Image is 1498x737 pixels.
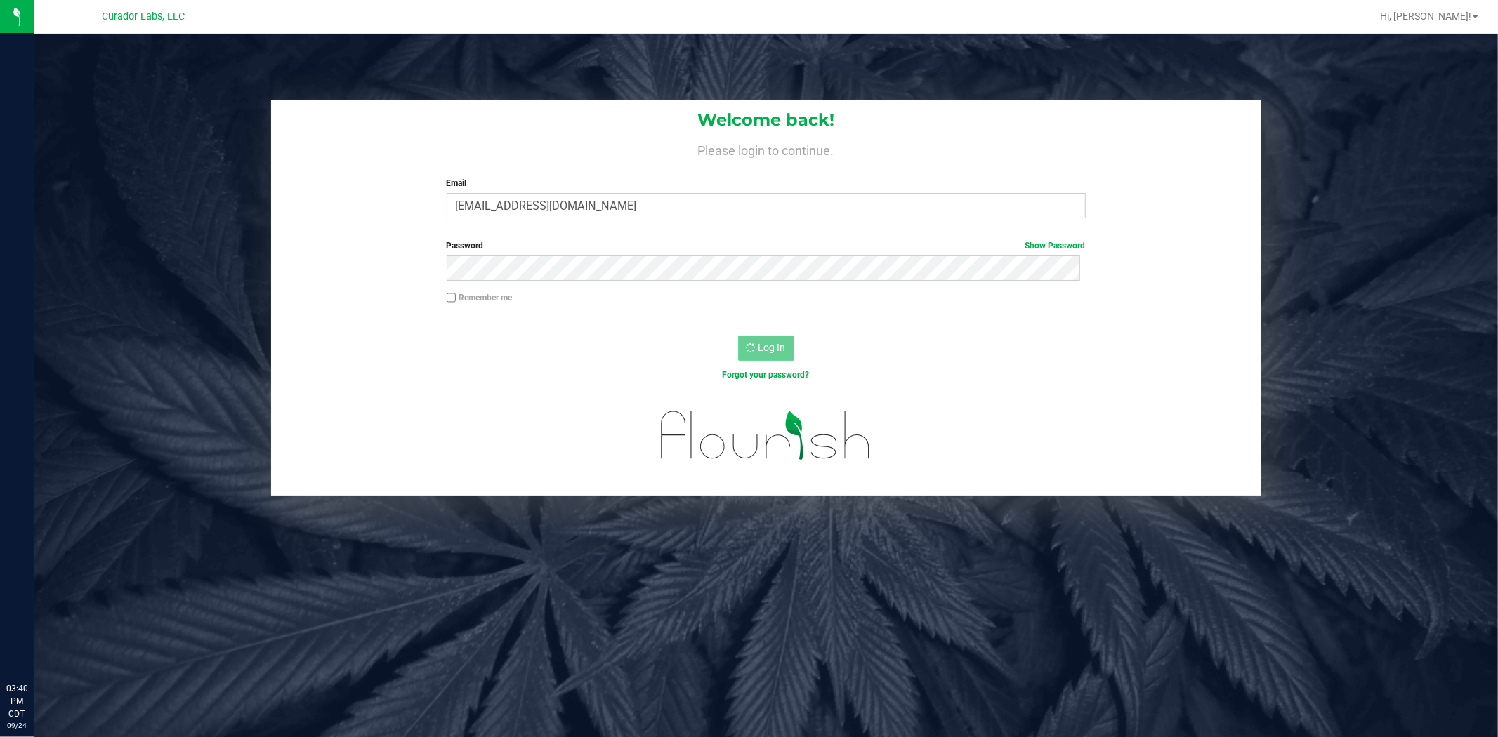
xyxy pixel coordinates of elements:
[758,342,786,353] span: Log In
[642,396,890,475] img: flourish_logo.svg
[6,682,27,720] p: 03:40 PM CDT
[447,177,1086,190] label: Email
[447,293,456,303] input: Remember me
[271,140,1261,157] h4: Please login to continue.
[447,241,484,251] span: Password
[723,370,810,380] a: Forgot your password?
[102,11,185,22] span: Curador Labs, LLC
[1025,241,1086,251] a: Show Password
[738,336,794,361] button: Log In
[447,291,513,304] label: Remember me
[271,111,1261,129] h1: Welcome back!
[1380,11,1471,22] span: Hi, [PERSON_NAME]!
[6,720,27,731] p: 09/24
